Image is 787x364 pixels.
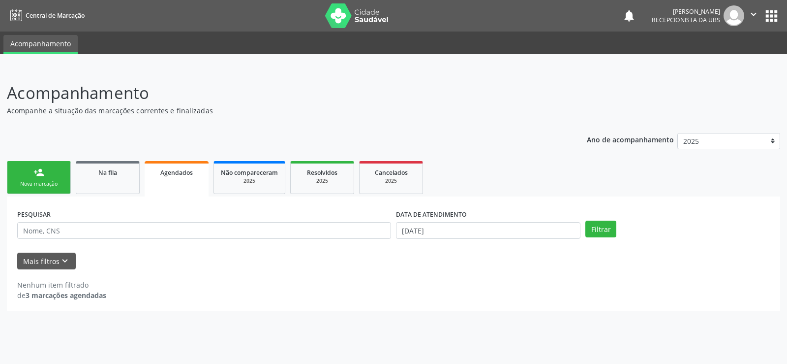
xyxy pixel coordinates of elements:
a: Central de Marcação [7,7,85,24]
span: Central de Marcação [26,11,85,20]
button: notifications [622,9,636,23]
span: Agendados [160,168,193,177]
button: Filtrar [585,221,616,237]
div: person_add [33,167,44,178]
strong: 3 marcações agendadas [26,291,106,300]
span: Não compareceram [221,168,278,177]
span: Resolvidos [307,168,337,177]
span: Na fila [98,168,117,177]
p: Ano de acompanhamento [587,133,674,145]
span: Recepcionista da UBS [652,16,720,24]
label: DATA DE ATENDIMENTO [396,207,467,222]
button: apps [763,7,780,25]
div: [PERSON_NAME] [652,7,720,16]
div: Nenhum item filtrado [17,280,106,290]
span: Cancelados [375,168,408,177]
div: 2025 [298,177,347,185]
p: Acompanhamento [7,81,548,105]
input: Selecione um intervalo [396,222,580,239]
p: Acompanhe a situação das marcações correntes e finalizadas [7,105,548,116]
img: img [724,5,744,26]
input: Nome, CNS [17,222,391,239]
a: Acompanhamento [3,35,78,54]
i:  [748,9,759,20]
div: 2025 [221,177,278,185]
div: Nova marcação [14,180,63,188]
div: 2025 [366,177,416,185]
i: keyboard_arrow_down [60,256,70,266]
button:  [744,5,763,26]
div: de [17,290,106,300]
label: PESQUISAR [17,207,51,222]
button: Mais filtroskeyboard_arrow_down [17,253,76,270]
